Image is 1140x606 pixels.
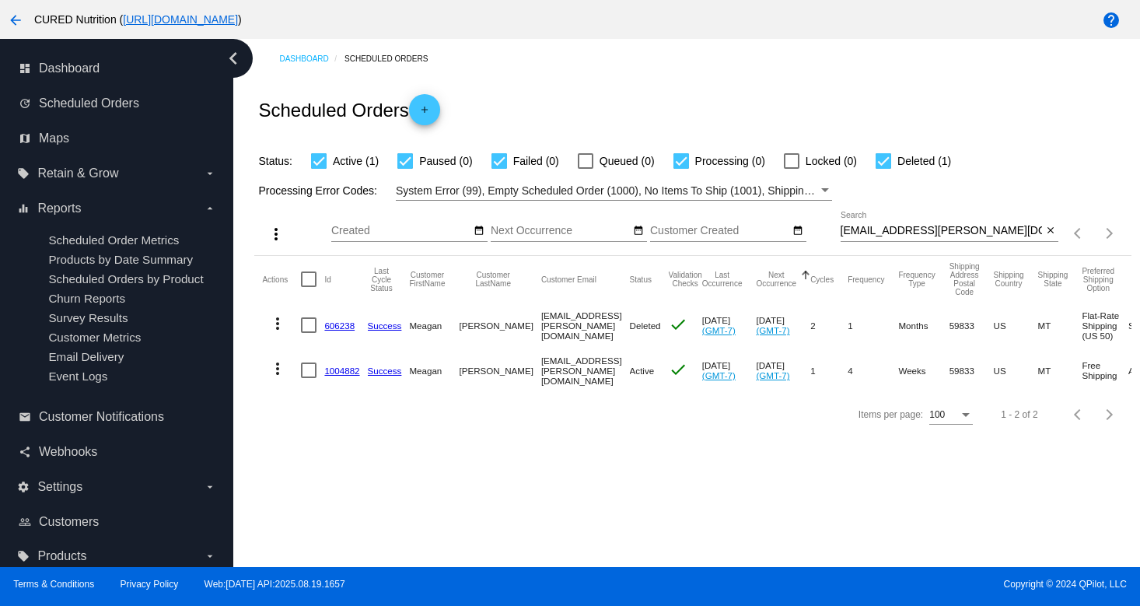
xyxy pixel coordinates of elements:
a: Scheduled Orders by Product [48,272,203,285]
span: Locked (0) [806,152,857,170]
span: Scheduled Orders [39,96,139,110]
mat-header-cell: Validation Checks [669,256,702,303]
i: local_offer [17,167,30,180]
input: Created [331,225,471,237]
mat-cell: Meagan [409,303,459,348]
mat-cell: 1 [848,303,898,348]
mat-cell: Months [898,303,949,348]
button: Change sorting for Id [324,275,330,284]
a: Churn Reports [48,292,125,305]
a: 1004882 [324,366,359,376]
span: Settings [37,480,82,494]
mat-icon: more_vert [268,359,287,378]
i: share [19,446,31,458]
i: arrow_drop_down [204,550,216,562]
mat-header-cell: Actions [262,256,301,303]
a: Scheduled Order Metrics [48,233,179,247]
mat-cell: [DATE] [756,303,810,348]
mat-icon: date_range [474,225,484,237]
span: Deleted (1) [897,152,951,170]
mat-cell: Flat-Rate Shipping (US 50) [1082,303,1128,348]
input: Next Occurrence [491,225,631,237]
mat-icon: more_vert [267,225,285,243]
button: Next page [1094,218,1125,249]
span: Paused (0) [419,152,472,170]
i: equalizer [17,202,30,215]
mat-cell: Free Shipping [1082,348,1128,393]
a: people_outline Customers [19,510,216,534]
i: email [19,411,31,423]
span: Customer Notifications [39,410,164,424]
mat-icon: arrow_back [6,11,25,30]
span: Retain & Grow [37,166,118,180]
mat-cell: [EMAIL_ADDRESS][PERSON_NAME][DOMAIN_NAME] [541,303,630,348]
a: 606238 [324,321,355,331]
mat-cell: [EMAIL_ADDRESS][PERSON_NAME][DOMAIN_NAME] [541,348,630,393]
mat-icon: add [415,104,434,123]
mat-icon: close [1045,225,1056,237]
div: 1 - 2 of 2 [1001,409,1037,420]
a: map Maps [19,126,216,151]
a: Scheduled Orders [344,47,442,71]
button: Change sorting for CustomerEmail [541,275,596,284]
mat-cell: Meagan [409,348,459,393]
mat-cell: MT [1038,303,1082,348]
a: Survey Results [48,311,128,324]
span: Email Delivery [48,350,124,363]
a: (GMT-7) [756,370,789,380]
button: Next page [1094,399,1125,430]
span: Maps [39,131,69,145]
span: Active (1) [333,152,379,170]
a: (GMT-7) [702,370,736,380]
a: Success [368,366,402,376]
span: Reports [37,201,81,215]
a: Dashboard [279,47,344,71]
mat-icon: check [669,360,687,379]
button: Change sorting for PreferredShippingOption [1082,267,1114,292]
a: dashboard Dashboard [19,56,216,81]
span: Customers [39,515,99,529]
button: Clear [1042,223,1058,240]
span: Customer Metrics [48,331,141,344]
h2: Scheduled Orders [258,94,439,125]
i: map [19,132,31,145]
span: 100 [929,409,945,420]
a: update Scheduled Orders [19,91,216,116]
button: Change sorting for ShippingPostcode [949,262,980,296]
mat-icon: check [669,315,687,334]
button: Change sorting for LastOccurrenceUtc [702,271,743,288]
span: Deleted [630,321,661,331]
i: update [19,97,31,110]
mat-cell: MT [1038,348,1082,393]
mat-cell: [PERSON_NAME] [460,348,541,393]
span: Failed (0) [513,152,559,170]
a: Web:[DATE] API:2025.08.19.1657 [205,579,345,590]
input: Search [841,225,1043,237]
mat-cell: US [994,303,1038,348]
span: CURED Nutrition ( ) [34,13,242,26]
mat-cell: Weeks [898,348,949,393]
mat-icon: date_range [792,225,803,237]
button: Change sorting for CustomerFirstName [409,271,445,288]
mat-icon: more_vert [268,314,287,333]
button: Previous page [1063,218,1094,249]
mat-cell: 4 [848,348,898,393]
span: Products by Date Summary [48,253,193,266]
a: Privacy Policy [121,579,179,590]
a: share Webhooks [19,440,216,464]
a: [URL][DOMAIN_NAME] [123,13,238,26]
button: Change sorting for ShippingState [1038,271,1068,288]
input: Customer Created [650,225,790,237]
i: settings [17,481,30,493]
mat-cell: 1 [810,348,848,393]
mat-icon: help [1102,11,1121,30]
button: Change sorting for LastProcessingCycleId [368,267,396,292]
span: Queued (0) [600,152,655,170]
i: arrow_drop_down [204,167,216,180]
a: Terms & Conditions [13,579,94,590]
mat-icon: date_range [633,225,644,237]
span: Event Logs [48,370,107,383]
